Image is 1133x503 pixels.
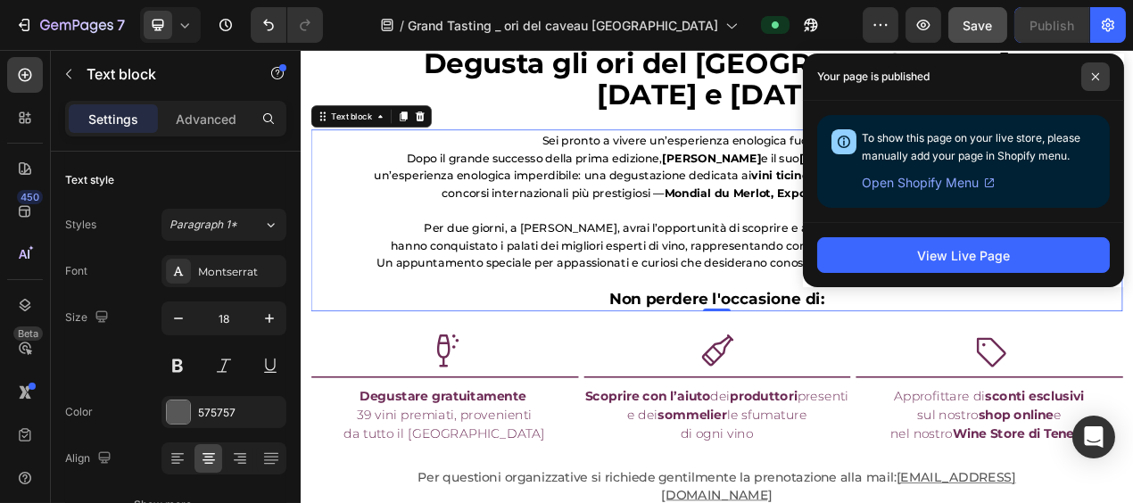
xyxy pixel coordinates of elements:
[1072,416,1115,458] div: Open Intercom Messenger
[917,246,1010,265] div: View Live Page
[65,306,112,330] div: Size
[488,483,582,503] span: di ogni vino
[65,217,96,233] div: Styles
[95,131,977,193] span: Dopo il grande successo della prima edizione, e il suo ti invitano a vivere un’esperienza enologi...
[817,237,1110,273] button: View Live Page
[161,209,286,241] button: Paragraph 1*
[400,16,404,35] span: /
[13,326,43,341] div: Beta
[72,459,297,479] span: 39 vini premiati, provenienti
[198,264,282,280] div: Montserrat
[116,243,955,260] span: hanno conquistato i palati dei migliori esperti di vino, rappresentando con orgoglio l’eccellenza...
[1030,16,1074,35] div: Publish
[7,7,133,43] button: 7
[76,436,290,456] strong: Degustare gratuitamente
[170,217,237,233] span: Paragraph 1*
[758,483,1013,503] span: nel nostro
[459,459,548,479] strong: sommelier
[963,18,993,33] span: Save
[839,483,1013,503] strong: Wine Store di Tenero
[872,459,968,479] strong: shop online
[862,131,1080,162] span: To show this page on your live store, please manually add your page in Shopify menu.
[764,436,1008,456] span: Approfittare di
[97,266,973,283] span: Un appuntamento speciale per appassionati e curiosi che desiderano conoscere da vicino i vini d’e...
[87,63,238,85] p: Text block
[580,153,930,170] strong: vini ticinesi vincitori della medaglia d’oro 2025
[1014,7,1089,43] button: Publish
[198,405,282,421] div: 575757
[159,221,912,238] span: Per due giorni, a [PERSON_NAME], avrai l’opportunità di scoprire e assaporare le etichette premia...
[117,14,125,36] p: 7
[310,109,760,126] span: Sei pronto a vivere un’esperienza enologica fuori dal comune?
[65,172,114,188] div: Text style
[366,436,527,456] strong: Scoprire con l’aiuto
[55,483,314,503] span: da tutto il [GEOGRAPHIC_DATA]
[862,172,979,194] span: Open Shopify Menu
[381,36,682,79] strong: [DATE] e [DATE]
[465,131,592,148] strong: [PERSON_NAME]
[176,110,236,128] p: Advanced
[65,447,115,471] div: Align
[366,436,705,480] span: dei presenti e dei le sfumature
[793,459,978,479] span: sul nostro e
[881,436,1008,456] strong: sconti esclusivi
[251,7,323,43] div: Undo/Redo
[817,68,930,86] p: Your page is published
[17,190,43,204] div: 450
[948,7,1007,43] button: Save
[397,308,674,332] strong: Non perdere l'occasione di:
[468,176,886,193] strong: Mondial du Merlot, Expovina e Grand Prix du Vin Suisse
[408,16,718,35] span: Grand Tasting _ ori del caveau [GEOGRAPHIC_DATA]
[641,131,802,148] strong: [GEOGRAPHIC_DATA]
[65,404,93,420] div: Color
[552,436,639,456] strong: produttori
[36,78,95,94] div: Text block
[65,263,87,279] div: Font
[89,103,981,336] div: Rich Text Editor. Editing area: main
[88,110,138,128] p: Settings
